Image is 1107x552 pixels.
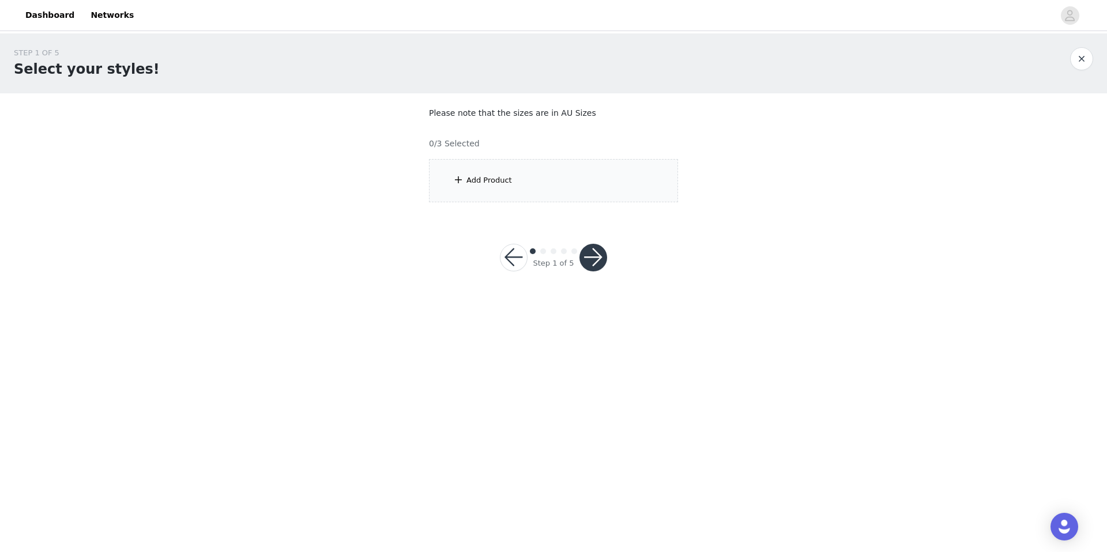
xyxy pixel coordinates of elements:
h4: 0/3 Selected [429,138,480,150]
a: Networks [84,2,141,28]
div: Add Product [466,175,512,186]
h1: Select your styles! [14,59,160,80]
div: Step 1 of 5 [533,258,574,269]
p: Please note that the sizes are in AU Sizes [429,107,678,119]
a: Dashboard [18,2,81,28]
div: STEP 1 OF 5 [14,47,160,59]
div: Open Intercom Messenger [1050,513,1078,540]
div: avatar [1064,6,1075,25]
